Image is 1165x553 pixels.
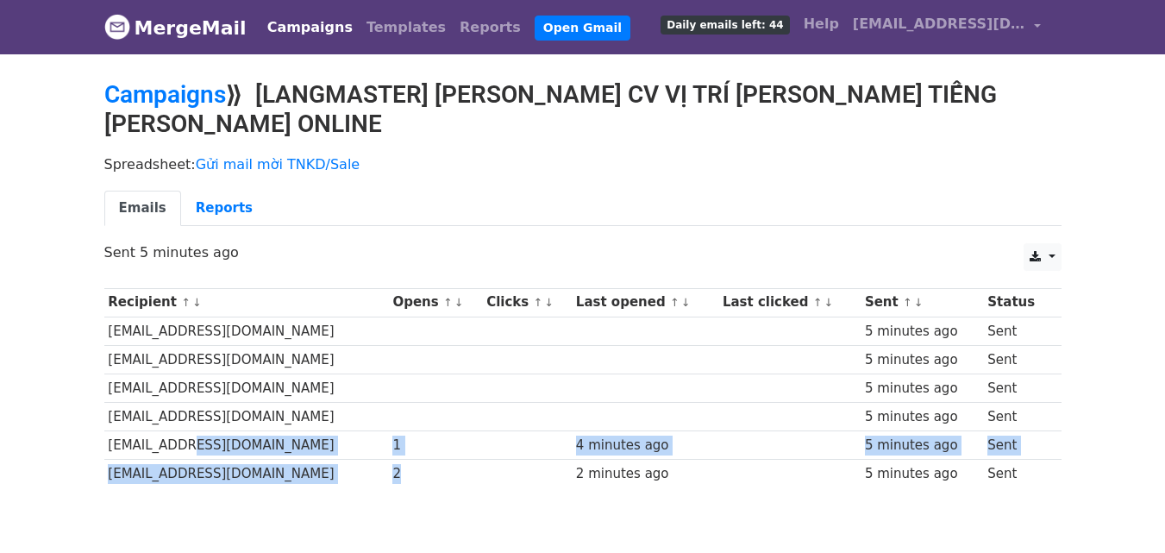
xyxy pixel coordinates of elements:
[104,403,389,431] td: [EMAIL_ADDRESS][DOMAIN_NAME]
[104,374,389,402] td: [EMAIL_ADDRESS][DOMAIN_NAME]
[984,345,1051,374] td: Sent
[865,322,980,342] div: 5 minutes ago
[984,317,1051,345] td: Sent
[181,296,191,309] a: ↑
[104,431,389,460] td: [EMAIL_ADDRESS][DOMAIN_NAME]
[865,407,980,427] div: 5 minutes ago
[824,296,833,309] a: ↓
[104,9,247,46] a: MergeMail
[914,296,924,309] a: ↓
[984,460,1051,488] td: Sent
[544,296,554,309] a: ↓
[196,156,360,173] a: Gửi mail mời TNKD/Sale
[453,10,528,45] a: Reports
[104,80,226,109] a: Campaigns
[260,10,360,45] a: Campaigns
[572,288,718,317] th: Last opened
[576,464,715,484] div: 2 minutes ago
[984,288,1051,317] th: Status
[681,296,691,309] a: ↓
[865,464,980,484] div: 5 minutes ago
[661,16,789,35] span: Daily emails left: 44
[576,436,715,456] div: 4 minutes ago
[104,345,389,374] td: [EMAIL_ADDRESS][DOMAIN_NAME]
[192,296,202,309] a: ↓
[104,14,130,40] img: MergeMail logo
[104,191,181,226] a: Emails
[984,403,1051,431] td: Sent
[392,464,478,484] div: 2
[104,460,389,488] td: [EMAIL_ADDRESS][DOMAIN_NAME]
[104,288,389,317] th: Recipient
[865,379,980,399] div: 5 minutes ago
[861,288,983,317] th: Sent
[903,296,912,309] a: ↑
[104,243,1062,261] p: Sent 5 minutes ago
[392,436,478,456] div: 1
[104,317,389,345] td: [EMAIL_ADDRESS][DOMAIN_NAME]
[534,296,543,309] a: ↑
[718,288,861,317] th: Last clicked
[443,296,453,309] a: ↑
[865,436,980,456] div: 5 minutes ago
[984,431,1051,460] td: Sent
[181,191,267,226] a: Reports
[482,288,572,317] th: Clicks
[813,296,823,309] a: ↑
[360,10,453,45] a: Templates
[797,7,846,41] a: Help
[535,16,630,41] a: Open Gmail
[454,296,464,309] a: ↓
[1079,470,1165,553] iframe: Chat Widget
[670,296,680,309] a: ↑
[846,7,1048,47] a: [EMAIL_ADDRESS][DOMAIN_NAME]
[984,374,1051,402] td: Sent
[853,14,1025,35] span: [EMAIL_ADDRESS][DOMAIN_NAME]
[104,155,1062,173] p: Spreadsheet:
[389,288,483,317] th: Opens
[654,7,796,41] a: Daily emails left: 44
[865,350,980,370] div: 5 minutes ago
[104,80,1062,138] h2: ⟫ [LANGMASTER] [PERSON_NAME] CV VỊ TRÍ [PERSON_NAME] TIẾNG [PERSON_NAME] ONLINE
